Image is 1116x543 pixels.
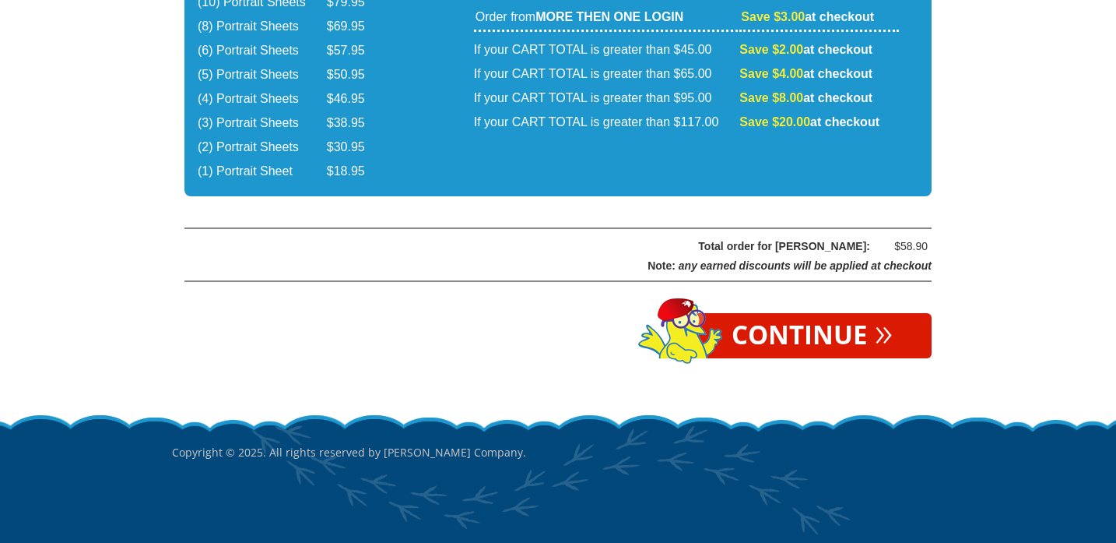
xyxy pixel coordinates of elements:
td: (4) Portrait Sheets [198,88,325,111]
strong: at checkout [739,67,872,80]
td: (3) Portrait Sheets [198,112,325,135]
td: (6) Portrait Sheets [198,40,325,62]
strong: at checkout [741,10,874,23]
span: Save $2.00 [739,43,803,56]
span: Note: [647,259,676,272]
span: » [875,323,893,340]
td: $46.95 [327,88,384,111]
td: (1) Portrait Sheet [198,160,325,183]
div: $58.90 [881,237,928,256]
div: Total order for [PERSON_NAME]: [224,237,870,256]
span: Save $20.00 [739,115,810,129]
td: $57.95 [327,40,384,62]
td: $69.95 [327,16,384,38]
td: (5) Portrait Sheets [198,64,325,86]
td: (2) Portrait Sheets [198,136,325,159]
td: $30.95 [327,136,384,159]
td: Order from [474,9,739,32]
strong: at checkout [739,91,872,104]
span: Save $8.00 [739,91,803,104]
a: Continue» [693,313,932,358]
td: $50.95 [327,64,384,86]
span: Save $3.00 [741,10,805,23]
td: If your CART TOTAL is greater than $65.00 [474,63,739,86]
span: any earned discounts will be applied at checkout [679,259,932,272]
td: If your CART TOTAL is greater than $95.00 [474,87,739,110]
span: Save $4.00 [739,67,803,80]
td: $38.95 [327,112,384,135]
td: If your CART TOTAL is greater than $117.00 [474,111,739,134]
strong: at checkout [739,43,872,56]
strong: at checkout [739,115,879,129]
td: If your CART TOTAL is greater than $45.00 [474,33,739,62]
strong: MORE THEN ONE LOGIN [535,10,683,23]
td: (8) Portrait Sheets [198,16,325,38]
p: Copyright © 2025. All rights reserved by [PERSON_NAME] Company. [172,413,944,492]
td: $18.95 [327,160,384,183]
